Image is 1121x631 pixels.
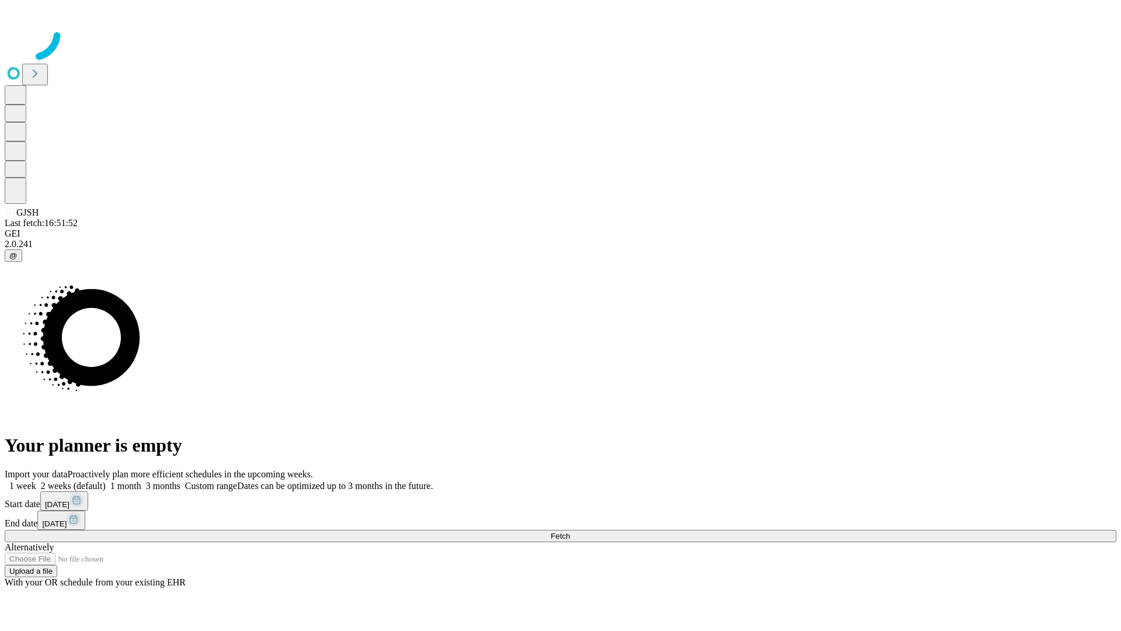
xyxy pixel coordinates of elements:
[16,207,39,217] span: GJSH
[5,228,1116,239] div: GEI
[146,481,180,491] span: 3 months
[5,239,1116,249] div: 2.0.241
[9,251,18,260] span: @
[5,249,22,262] button: @
[237,481,433,491] span: Dates can be optimized up to 3 months in the future.
[110,481,141,491] span: 1 month
[5,565,57,577] button: Upload a file
[5,435,1116,456] h1: Your planner is empty
[5,491,1116,511] div: Start date
[551,532,570,540] span: Fetch
[45,500,69,509] span: [DATE]
[9,481,36,491] span: 1 week
[5,542,54,552] span: Alternatively
[185,481,237,491] span: Custom range
[40,491,88,511] button: [DATE]
[5,530,1116,542] button: Fetch
[5,511,1116,530] div: End date
[5,577,186,587] span: With your OR schedule from your existing EHR
[5,469,68,479] span: Import your data
[37,511,85,530] button: [DATE]
[68,469,313,479] span: Proactively plan more efficient schedules in the upcoming weeks.
[5,218,78,228] span: Last fetch: 16:51:52
[42,519,67,528] span: [DATE]
[41,481,106,491] span: 2 weeks (default)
